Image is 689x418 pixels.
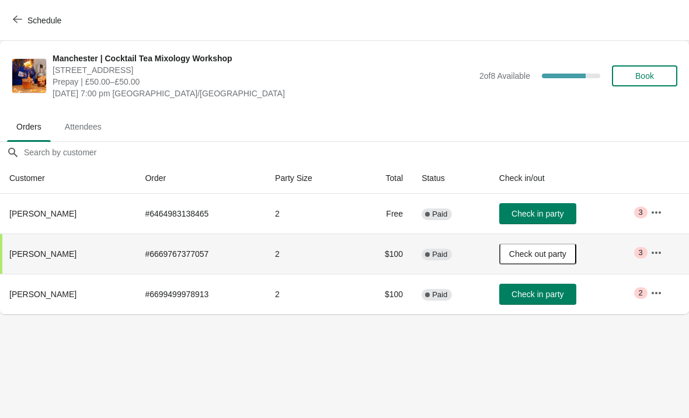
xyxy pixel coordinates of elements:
[135,274,266,314] td: # 6699499978913
[9,249,76,259] span: [PERSON_NAME]
[266,194,354,234] td: 2
[499,203,576,224] button: Check in party
[354,274,412,314] td: $100
[23,142,689,163] input: Search by customer
[135,194,266,234] td: # 6464983138465
[12,59,46,93] img: Manchester | Cocktail Tea Mixology Workshop
[509,249,566,259] span: Check out party
[9,290,76,299] span: [PERSON_NAME]
[53,88,474,99] span: [DATE] 7:00 pm [GEOGRAPHIC_DATA]/[GEOGRAPHIC_DATA]
[639,288,643,298] span: 2
[354,163,412,194] th: Total
[511,209,563,218] span: Check in party
[266,274,354,314] td: 2
[9,209,76,218] span: [PERSON_NAME]
[499,243,576,264] button: Check out party
[635,71,654,81] span: Book
[432,210,447,219] span: Paid
[55,116,111,137] span: Attendees
[432,250,447,259] span: Paid
[27,16,61,25] span: Schedule
[135,234,266,274] td: # 6669767377057
[7,116,51,137] span: Orders
[6,10,71,31] button: Schedule
[490,163,641,194] th: Check in/out
[511,290,563,299] span: Check in party
[53,76,474,88] span: Prepay | £50.00–£50.00
[412,163,490,194] th: Status
[135,163,266,194] th: Order
[266,163,354,194] th: Party Size
[499,284,576,305] button: Check in party
[432,290,447,299] span: Paid
[266,234,354,274] td: 2
[479,71,530,81] span: 2 of 8 Available
[354,194,412,234] td: Free
[612,65,677,86] button: Book
[53,64,474,76] span: [STREET_ADDRESS]
[639,208,643,217] span: 3
[354,234,412,274] td: $100
[639,248,643,257] span: 3
[53,53,474,64] span: Manchester | Cocktail Tea Mixology Workshop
